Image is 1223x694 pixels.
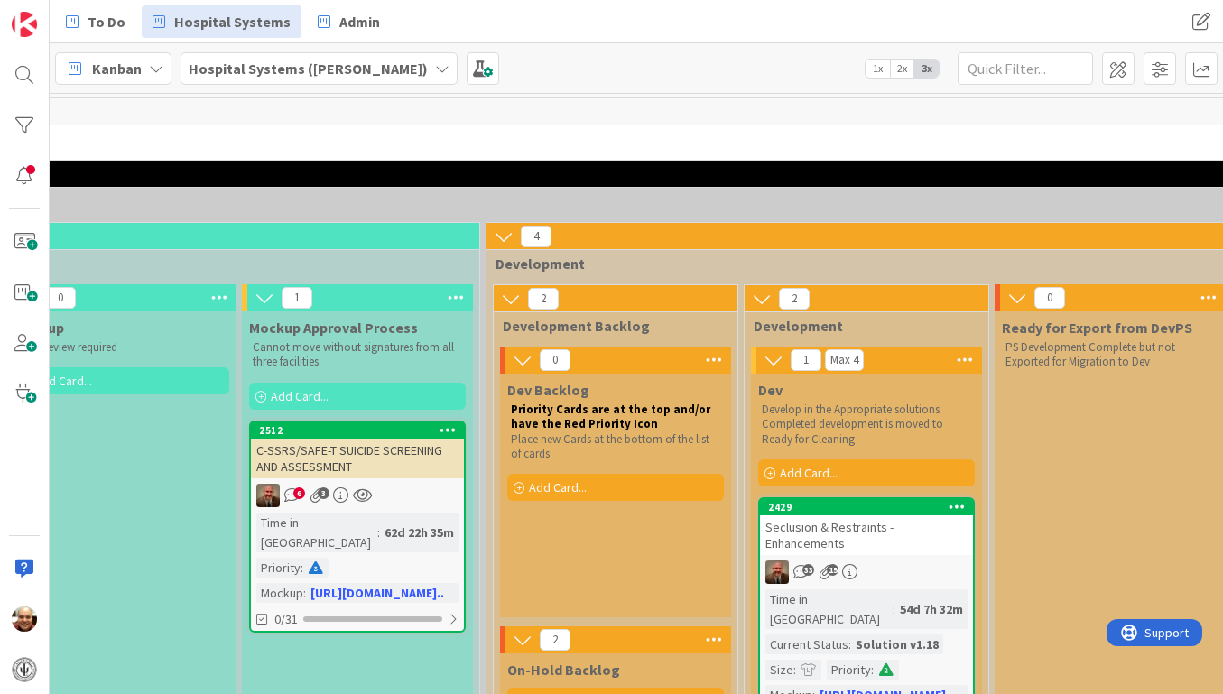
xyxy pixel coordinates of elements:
div: Solution v1.18 [851,634,943,654]
p: Peer Review required [16,340,226,355]
div: JS [251,484,464,507]
div: Time in [GEOGRAPHIC_DATA] [256,513,377,552]
span: Dev Backlog [507,381,589,399]
span: : [871,660,874,680]
span: 15 [827,564,838,576]
div: 2429Seclusion & Restraints - Enhancements [760,499,973,555]
span: 2 [528,288,559,310]
span: Development Backlog [503,317,715,335]
img: avatar [12,657,37,682]
span: : [893,599,895,619]
span: 2x [890,60,914,78]
span: 6 [293,487,305,499]
div: Seclusion & Restraints - Enhancements [760,515,973,555]
span: Support [38,3,82,24]
img: JS [256,484,280,507]
strong: Priority Cards are at the top and/or have the Red Priority Icon [511,402,713,431]
span: 1 [791,349,821,371]
span: Add Card... [780,465,838,481]
div: 62d 22h 35m [380,523,459,542]
div: Mockup [256,583,303,603]
div: 2512 [259,424,464,437]
div: Priority [256,558,301,578]
span: Dev [758,381,783,399]
span: 3 [318,487,329,499]
span: Kanban [92,58,142,79]
span: 1 [282,287,312,309]
div: Current Status [765,634,848,654]
a: To Do [55,5,136,38]
span: : [377,523,380,542]
span: : [303,583,306,603]
div: Size [765,660,793,680]
a: Admin [307,5,391,38]
div: Time in [GEOGRAPHIC_DATA] [765,589,893,629]
p: Develop in the Appropriate solutions [762,403,971,417]
p: Cannot move without signatures from all three facilities [253,340,462,370]
span: 0 [45,287,76,309]
span: Development [754,317,966,335]
p: PS Development Complete but not Exported for Migration to Dev [1005,340,1215,370]
span: 4 [521,226,551,247]
div: C-SSRS/SAFE-T SUICIDE SCREENING AND ASSESSMENT [251,439,464,478]
a: 2512C-SSRS/SAFE-T SUICIDE SCREENING AND ASSESSMENTJSTime in [GEOGRAPHIC_DATA]:62d 22h 35mPriority... [249,421,466,633]
span: Add Card... [271,388,329,404]
div: 2429 [760,499,973,515]
span: 33 [802,564,814,576]
span: 1x [866,60,890,78]
a: Hospital Systems [142,5,301,38]
span: Add Card... [529,479,587,495]
span: 2 [779,288,810,310]
span: Ready for Export from DevPS [1002,319,1192,337]
span: On-Hold Backlog [507,661,620,679]
div: 2512 [251,422,464,439]
span: 3x [914,60,939,78]
span: Hospital Systems [174,11,291,32]
span: Add Card... [34,373,92,389]
div: 54d 7h 32m [895,599,968,619]
span: To Do [88,11,125,32]
div: 2429 [768,501,973,514]
img: Ed [12,606,37,632]
span: Mockup Approval Process [249,319,418,337]
span: : [848,634,851,654]
b: Hospital Systems ([PERSON_NAME]) [189,60,428,78]
p: Place new Cards at the bottom of the list of cards [511,432,720,462]
span: 2 [540,629,570,651]
img: JS [765,560,789,584]
input: Quick Filter... [958,52,1093,85]
div: Max 4 [830,356,858,365]
span: 0/31 [274,610,298,629]
a: [URL][DOMAIN_NAME].. [310,585,444,601]
p: Completed development is moved to Ready for Cleaning [762,417,971,447]
div: 2512C-SSRS/SAFE-T SUICIDE SCREENING AND ASSESSMENT [251,422,464,478]
span: Admin [339,11,380,32]
span: 0 [540,349,570,371]
span: : [793,660,796,680]
div: Priority [827,660,871,680]
span: : [301,558,303,578]
span: 0 [1034,287,1065,309]
img: Visit kanbanzone.com [12,12,37,37]
div: JS [760,560,973,584]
